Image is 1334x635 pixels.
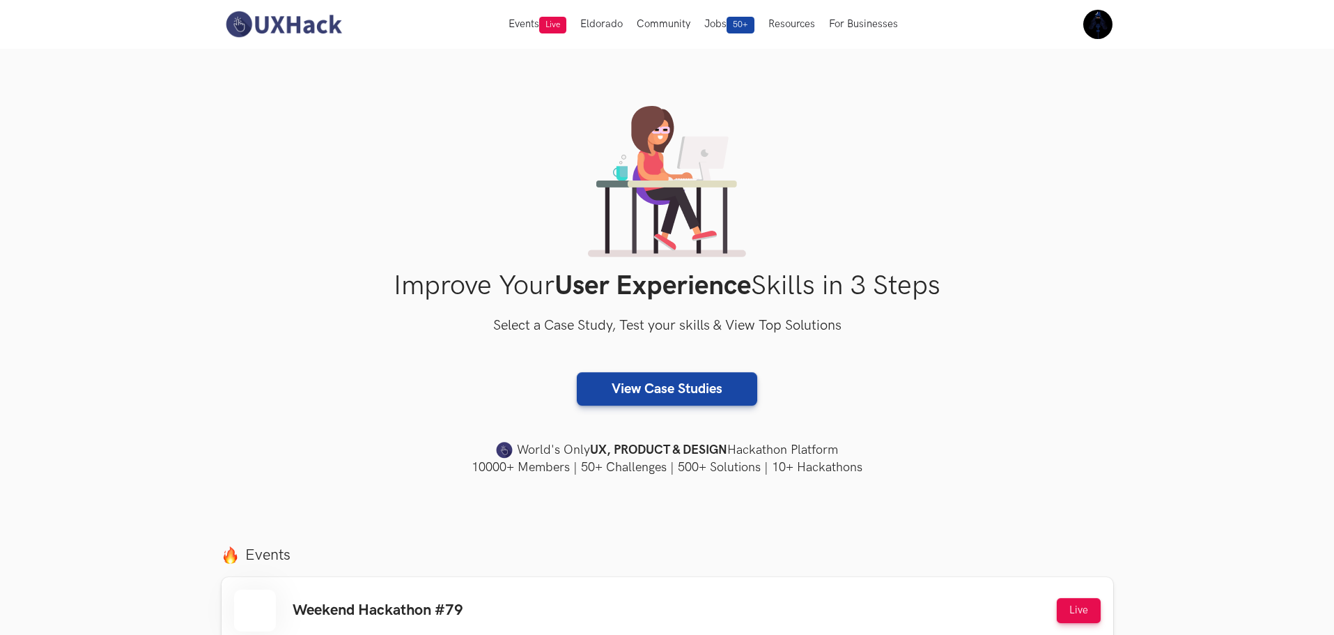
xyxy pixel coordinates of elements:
[293,602,463,620] h3: Weekend Hackathon #79
[539,17,566,33] span: Live
[222,546,1113,565] label: Events
[222,10,346,39] img: UXHack-logo.png
[222,315,1113,337] h3: Select a Case Study, Test your skills & View Top Solutions
[590,441,727,460] strong: UX, PRODUCT & DESIGN
[222,270,1113,303] h1: Improve Your Skills in 3 Steps
[496,441,513,459] img: uxhack-favicon-image.png
[1057,598,1101,623] button: Live
[222,546,239,564] img: fire.png
[222,441,1113,460] h4: World's Only Hackathon Platform
[1083,10,1112,39] img: Your profile pic
[577,372,757,406] a: View Case Studies
[222,459,1113,476] h4: 10000+ Members | 50+ Challenges | 500+ Solutions | 10+ Hackathons
[727,17,754,33] span: 50+
[588,106,746,257] img: lady working on laptop
[554,270,751,303] strong: User Experience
